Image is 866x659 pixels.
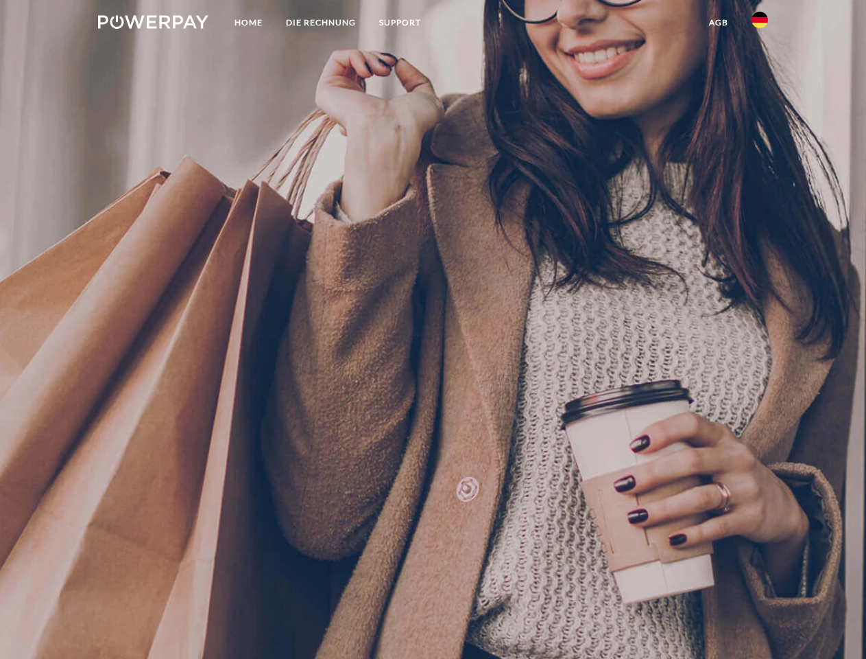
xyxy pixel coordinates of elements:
[98,15,208,29] img: logo-powerpay-white.svg
[751,12,768,28] img: de
[697,10,740,35] a: agb
[368,10,433,35] a: SUPPORT
[223,10,274,35] a: Home
[274,10,368,35] a: DIE RECHNUNG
